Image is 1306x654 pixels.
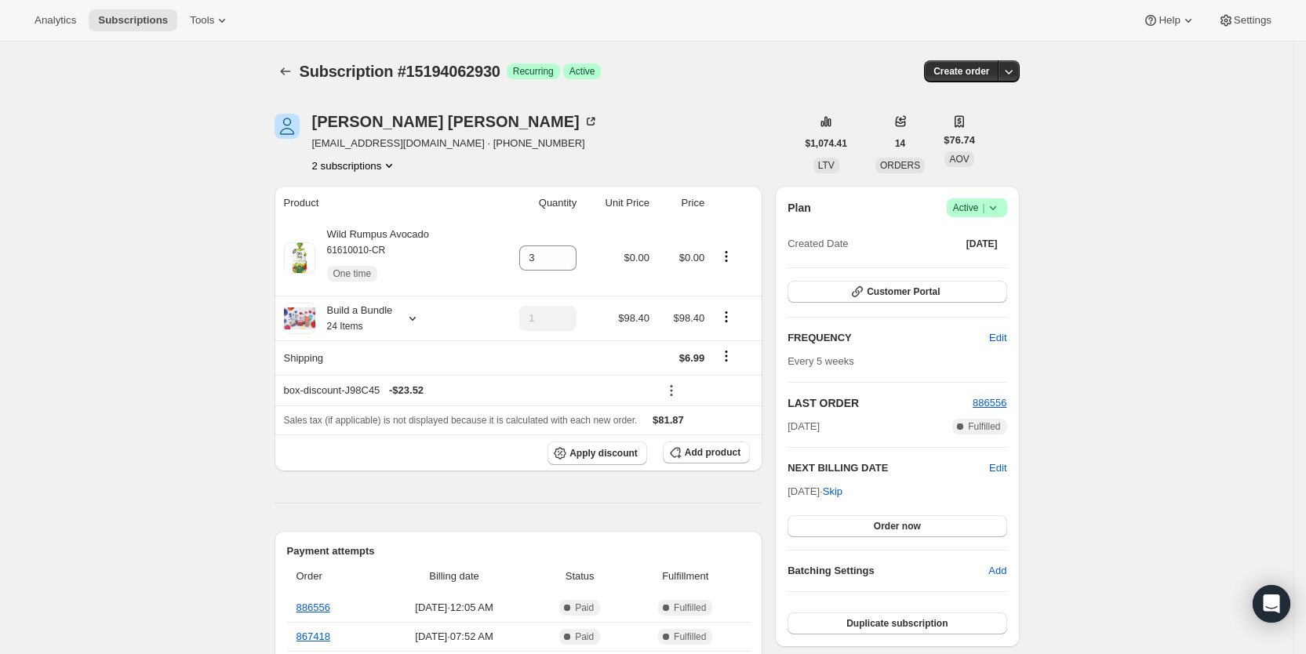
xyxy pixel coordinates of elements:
[818,160,835,171] span: LTV
[275,114,300,139] span: Dannielle Aitken
[933,65,989,78] span: Create order
[679,252,705,263] span: $0.00
[379,629,529,645] span: [DATE] · 07:52 AM
[788,330,989,346] h2: FREQUENCY
[788,200,811,216] h2: Plan
[989,460,1006,476] button: Edit
[823,484,842,500] span: Skip
[287,559,375,594] th: Order
[513,65,554,78] span: Recurring
[788,515,1006,537] button: Order now
[674,630,706,643] span: Fulfilled
[312,136,598,151] span: [EMAIL_ADDRESS][DOMAIN_NAME] · [PHONE_NUMBER]
[895,137,905,150] span: 14
[973,395,1006,411] button: 886556
[275,60,296,82] button: Subscriptions
[674,601,706,614] span: Fulfilled
[714,347,739,365] button: Shipping actions
[569,447,638,460] span: Apply discount
[663,441,750,463] button: Add product
[673,312,704,324] span: $98.40
[548,441,647,465] button: Apply discount
[979,558,1016,583] button: Add
[575,630,594,643] span: Paid
[1234,14,1271,27] span: Settings
[989,330,1006,346] span: Edit
[988,563,1006,579] span: Add
[880,160,920,171] span: ORDERS
[312,158,398,173] button: Product actions
[89,9,177,31] button: Subscriptions
[284,242,315,274] img: product img
[874,520,921,532] span: Order now
[25,9,85,31] button: Analytics
[867,285,940,298] span: Customer Portal
[788,355,854,367] span: Every 5 weeks
[924,60,999,82] button: Create order
[982,202,984,214] span: |
[654,186,709,220] th: Price
[714,308,739,325] button: Product actions
[98,14,168,27] span: Subscriptions
[788,460,989,476] h2: NEXT BILLING DATE
[653,414,684,426] span: $81.87
[275,340,491,375] th: Shipping
[624,252,649,263] span: $0.00
[575,601,594,614] span: Paid
[315,303,393,334] div: Build a Bundle
[788,419,820,434] span: [DATE]
[788,485,842,497] span: [DATE] ·
[491,186,581,220] th: Quantity
[846,617,948,630] span: Duplicate subscription
[968,420,1000,433] span: Fulfilled
[379,600,529,616] span: [DATE] · 12:05 AM
[284,415,638,426] span: Sales tax (if applicable) is not displayed because it is calculated with each new order.
[966,238,998,250] span: [DATE]
[287,543,751,559] h2: Payment attempts
[714,248,739,265] button: Product actions
[953,200,1001,216] span: Active
[296,601,330,613] a: 886556
[679,352,705,364] span: $6.99
[973,397,1006,409] a: 886556
[1159,14,1180,27] span: Help
[886,133,915,154] button: 14
[190,14,214,27] span: Tools
[630,569,740,584] span: Fulfillment
[333,267,372,280] span: One time
[813,479,852,504] button: Skip
[1253,585,1290,623] div: Open Intercom Messenger
[180,9,239,31] button: Tools
[312,114,598,129] div: [PERSON_NAME] [PERSON_NAME]
[1133,9,1205,31] button: Help
[389,383,424,398] span: - $23.52
[284,383,649,398] div: box-discount-J98C45
[327,321,363,332] small: 24 Items
[315,227,430,289] div: Wild Rumpus Avocado
[788,612,1006,634] button: Duplicate subscription
[788,563,988,579] h6: Batching Settings
[275,186,491,220] th: Product
[379,569,529,584] span: Billing date
[1209,9,1281,31] button: Settings
[581,186,654,220] th: Unit Price
[685,446,740,459] span: Add product
[296,630,330,642] a: 867418
[327,245,386,256] small: 61610010-CR
[980,325,1016,351] button: Edit
[796,133,857,154] button: $1,074.41
[788,236,848,252] span: Created Date
[788,281,1006,303] button: Customer Portal
[949,154,969,165] span: AOV
[618,312,649,324] span: $98.40
[300,63,500,80] span: Subscription #15194062930
[569,65,595,78] span: Active
[944,133,975,148] span: $76.74
[35,14,76,27] span: Analytics
[957,233,1007,255] button: [DATE]
[806,137,847,150] span: $1,074.41
[539,569,620,584] span: Status
[788,395,973,411] h2: LAST ORDER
